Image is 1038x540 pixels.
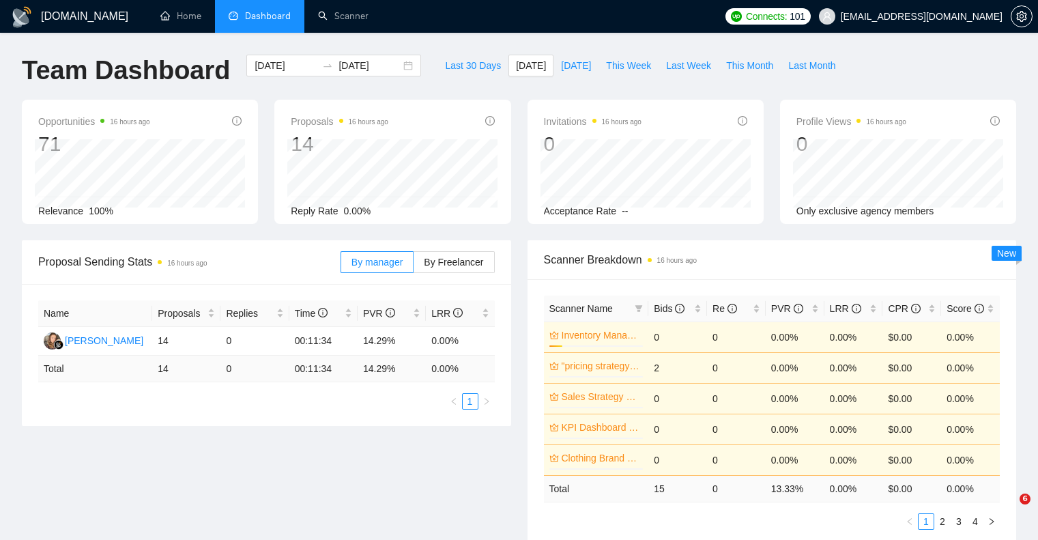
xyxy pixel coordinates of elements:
button: Last Week [659,55,719,76]
button: right [478,393,495,410]
span: Proposal Sending Stats [38,253,341,270]
span: info-circle [318,308,328,317]
td: 2 [648,352,707,383]
span: Relevance [38,205,83,216]
button: left [902,513,918,530]
a: homeHome [160,10,201,22]
span: user [822,12,832,21]
span: left [906,517,914,526]
td: 14.29 % [358,356,426,382]
td: 0.00% [824,444,883,475]
span: Last Week [666,58,711,73]
a: 2 [935,514,950,529]
td: 0.00 % [824,475,883,502]
span: info-circle [852,304,861,313]
li: Next Page [478,393,495,410]
a: 4 [968,514,983,529]
span: info-circle [738,116,747,126]
td: 0.00% [766,352,824,383]
span: Invitations [544,113,641,130]
button: right [983,513,1000,530]
div: [PERSON_NAME] [65,333,143,348]
span: info-circle [675,304,684,313]
span: crown [549,330,559,340]
span: New [997,248,1016,259]
button: left [446,393,462,410]
iframe: Intercom live chat [992,494,1024,526]
span: Last Month [788,58,835,73]
span: left [450,397,458,406]
li: 4 [967,513,983,530]
span: Acceptance Rate [544,205,617,216]
span: Reply Rate [291,205,338,216]
span: swap-right [322,60,333,71]
a: 1 [919,514,934,529]
span: Score [947,303,983,314]
td: 0.00% [766,444,824,475]
a: setting [1011,11,1033,22]
span: Last 30 Days [445,58,501,73]
input: Start date [255,58,317,73]
th: Proposals [152,300,220,327]
button: This Month [719,55,781,76]
span: filter [632,298,646,319]
img: logo [11,6,33,28]
td: 0 [648,414,707,444]
td: 00:11:34 [289,356,358,382]
button: This Week [599,55,659,76]
th: Replies [220,300,289,327]
td: 0.00% [426,327,494,356]
span: info-circle [453,308,463,317]
img: gigradar-bm.png [54,340,63,350]
img: upwork-logo.png [731,11,742,22]
td: 0.00 % [426,356,494,382]
li: 1 [918,513,934,530]
td: Total [544,475,649,502]
time: 16 hours ago [866,118,906,126]
span: Replies [226,306,273,321]
td: 0 [648,322,707,352]
a: searchScanner [318,10,369,22]
a: NK[PERSON_NAME] [44,335,143,345]
span: CPR [888,303,920,314]
span: crown [549,361,559,371]
span: This Week [606,58,651,73]
span: Dashboard [245,10,291,22]
a: KPI Dashboard US [562,420,641,435]
td: 0 [707,444,766,475]
li: Previous Page [902,513,918,530]
span: By Freelancer [424,257,483,268]
time: 16 hours ago [167,259,207,267]
td: 0.00% [824,352,883,383]
td: 0.00% [941,414,1000,444]
div: 71 [38,131,150,157]
h1: Team Dashboard [22,55,230,87]
span: This Month [726,58,773,73]
td: $0.00 [882,444,941,475]
span: info-circle [911,304,921,313]
span: filter [635,304,643,313]
td: 0.00% [824,414,883,444]
span: to [322,60,333,71]
span: -- [622,205,628,216]
span: Only exclusive agency members [796,205,934,216]
span: Bids [654,303,684,314]
div: 0 [796,131,906,157]
td: 0 [648,444,707,475]
td: 00:11:34 [289,327,358,356]
span: Proposals [291,113,388,130]
time: 16 hours ago [657,257,697,264]
span: 101 [790,9,805,24]
li: Next Page [983,513,1000,530]
td: $0.00 [882,352,941,383]
span: Scanner Breakdown [544,251,1000,268]
td: $0.00 [882,383,941,414]
td: 0 [707,383,766,414]
td: 0.00% [766,414,824,444]
td: 14 [152,356,220,382]
td: $0.00 [882,414,941,444]
a: 3 [951,514,966,529]
span: 6 [1020,494,1030,505]
span: [DATE] [516,58,546,73]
